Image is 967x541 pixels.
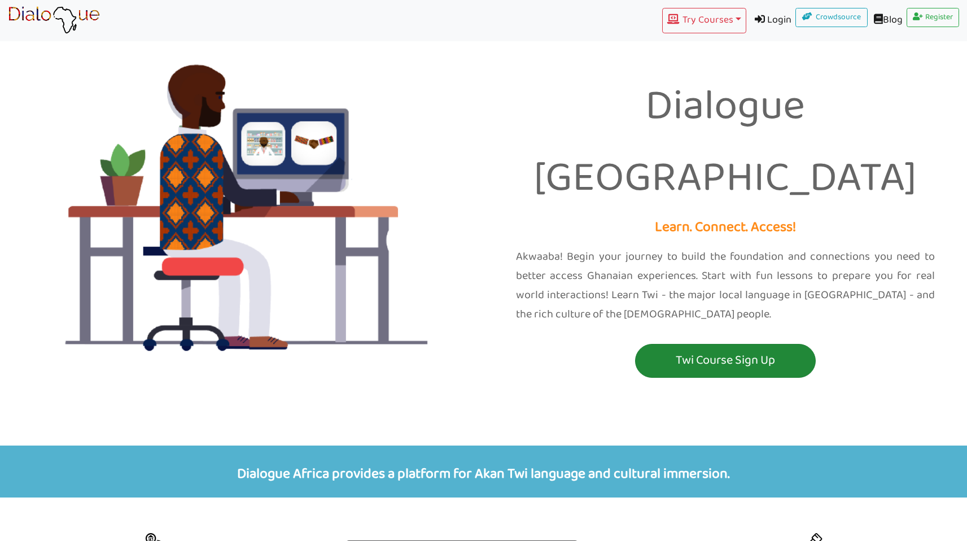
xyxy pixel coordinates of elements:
p: Dialogue Africa provides a platform for Akan Twi language and cultural immersion. [8,446,959,498]
button: Twi Course Sign Up [635,344,816,378]
a: Crowdsource [795,8,868,27]
a: Login [746,8,796,33]
p: Learn. Connect. Access! [492,216,959,240]
a: Blog [868,8,907,33]
img: learn African language platform app [8,6,100,34]
p: Twi Course Sign Up [638,350,813,371]
p: Akwaaba! Begin your journey to build the foundation and connections you need to better access Gha... [516,247,935,324]
p: Dialogue [GEOGRAPHIC_DATA] [492,72,959,216]
button: Try Courses [662,8,746,33]
a: Register [907,8,960,27]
